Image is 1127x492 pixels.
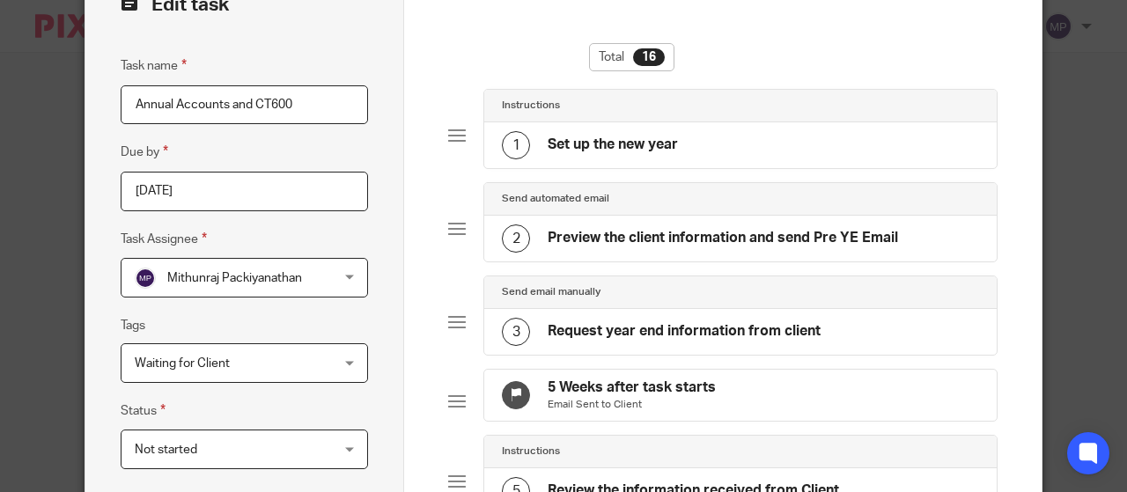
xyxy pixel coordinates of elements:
div: 16 [633,48,665,66]
h4: Set up the new year [548,136,678,154]
h4: 5 Weeks after task starts [548,378,716,397]
h4: Preview the client information and send Pre YE Email [548,229,898,247]
p: Email Sent to Client [548,398,716,412]
h4: Instructions [502,444,560,459]
input: Pick a date [121,172,368,211]
div: 1 [502,131,530,159]
label: Due by [121,142,168,162]
div: 3 [502,318,530,346]
label: Task Assignee [121,229,207,249]
span: Mithunraj Packiyanathan [167,272,302,284]
img: svg%3E [135,268,156,289]
h4: Instructions [502,99,560,113]
label: Tags [121,317,145,334]
h4: Request year end information from client [548,322,821,341]
span: Waiting for Client [135,357,230,370]
h4: Send automated email [502,192,609,206]
div: Total [589,43,674,71]
label: Task name [121,55,187,76]
label: Status [121,400,166,421]
span: Not started [135,444,197,456]
h4: Send email manually [502,285,600,299]
div: 2 [502,224,530,253]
